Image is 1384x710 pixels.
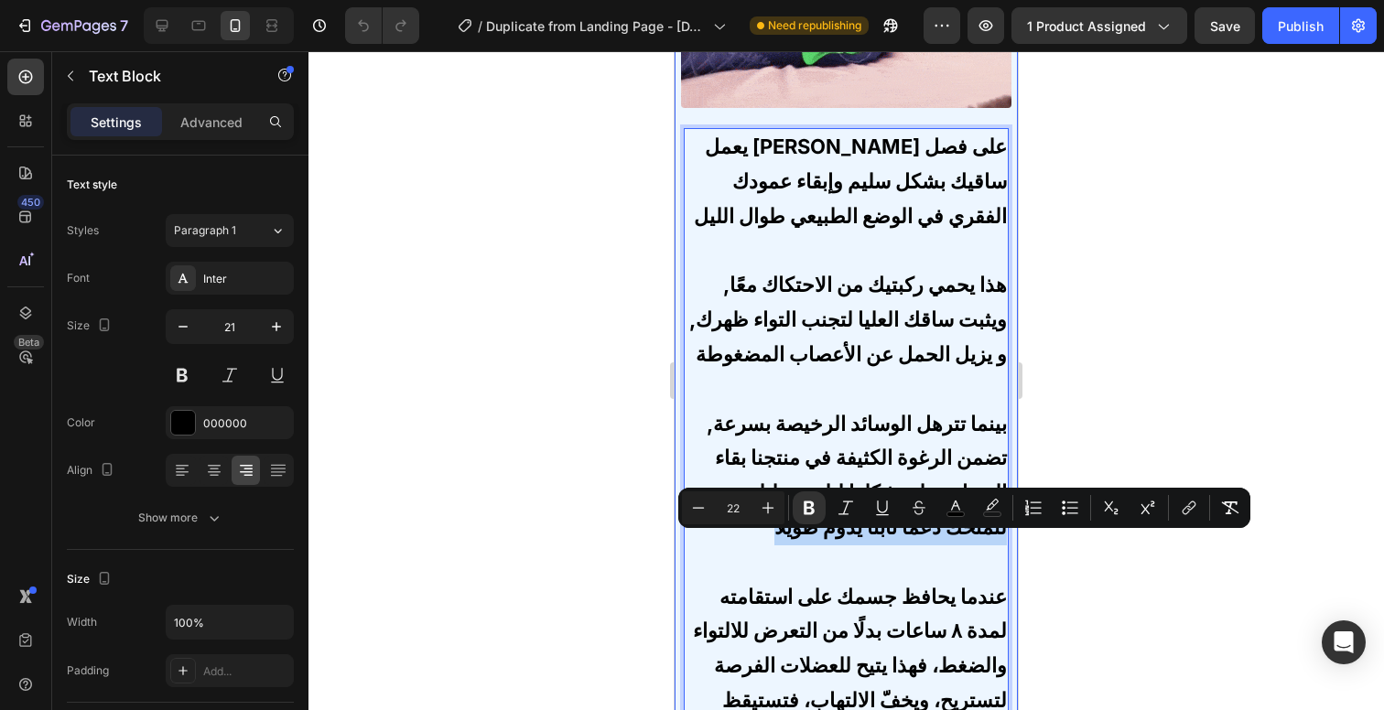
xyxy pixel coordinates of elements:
[1011,7,1187,44] button: 1 product assigned
[17,195,44,210] div: 450
[67,662,109,679] div: Padding
[67,177,117,193] div: Text style
[180,113,243,132] p: Advanced
[120,15,128,37] p: 7
[768,17,861,34] span: Need republishing
[138,509,223,527] div: Show more
[345,7,419,44] div: Undo/Redo
[203,271,289,287] div: Inter
[174,222,236,239] span: Paragraph 1
[67,222,99,239] div: Styles
[67,270,90,286] div: Font
[7,7,136,44] button: 7
[678,488,1250,528] div: Editor contextual toolbar
[1195,7,1255,44] button: Save
[675,51,1018,710] iframe: Design area
[67,314,115,339] div: Size
[1322,620,1366,664] div: Open Intercom Messenger
[14,335,44,350] div: Beta
[1262,7,1339,44] button: Publish
[203,663,289,680] div: Add...
[91,113,142,132] p: Settings
[67,567,115,592] div: Size
[1278,16,1324,36] div: Publish
[167,606,293,639] input: Auto
[67,414,95,431] div: Color
[203,415,289,432] div: 000000
[67,614,97,630] div: Width
[478,16,482,36] span: /
[1210,18,1240,34] span: Save
[166,214,294,247] button: Paragraph 1
[15,221,332,315] strong: هذا يحمي ركبتيك من الاحتكاك معًا, ويثبت ساقك العليا لتجنب التواء ظهرك, و يزيل الحمل عن الأعصاب ال...
[486,16,706,36] span: Duplicate from Landing Page - [DATE] 09:42:21
[67,458,118,483] div: Align
[19,83,332,177] strong: يعمل [PERSON_NAME] على فصل ساقيك بشكل سليم وإبقاء عمودك الفقري في الوضع الطبيعي طوال الليل
[67,501,294,534] button: Show more
[32,360,332,488] strong: بينما تترهل الوسائد الرخيصة بسرعة, تضمن الرغوة الكثيفة في منتجنا بقاء الوسادة على شكلها ليلة بعد ...
[1027,16,1146,36] span: 1 product assigned
[89,65,244,87] p: Text Block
